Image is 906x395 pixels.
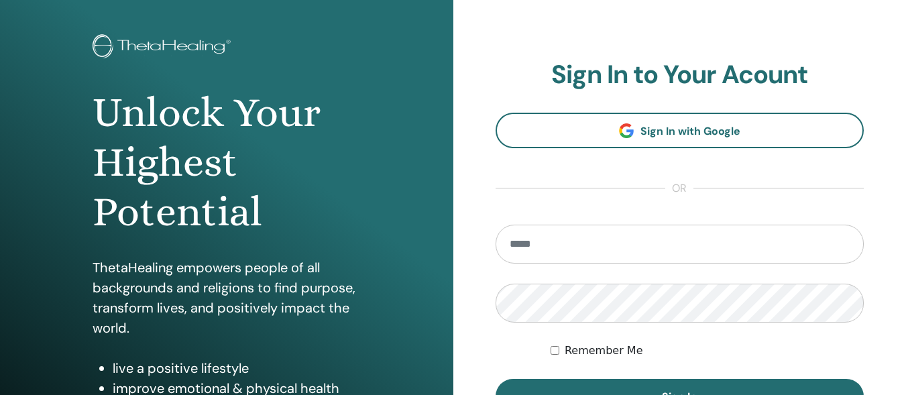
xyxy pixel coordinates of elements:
a: Sign In with Google [496,113,864,148]
div: Keep me authenticated indefinitely or until I manually logout [551,343,864,359]
h1: Unlock Your Highest Potential [93,88,361,237]
span: or [665,180,693,196]
span: Sign In with Google [640,124,740,138]
p: ThetaHealing empowers people of all backgrounds and religions to find purpose, transform lives, a... [93,258,361,338]
h2: Sign In to Your Acount [496,60,864,91]
li: live a positive lifestyle [113,358,361,378]
label: Remember Me [565,343,643,359]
